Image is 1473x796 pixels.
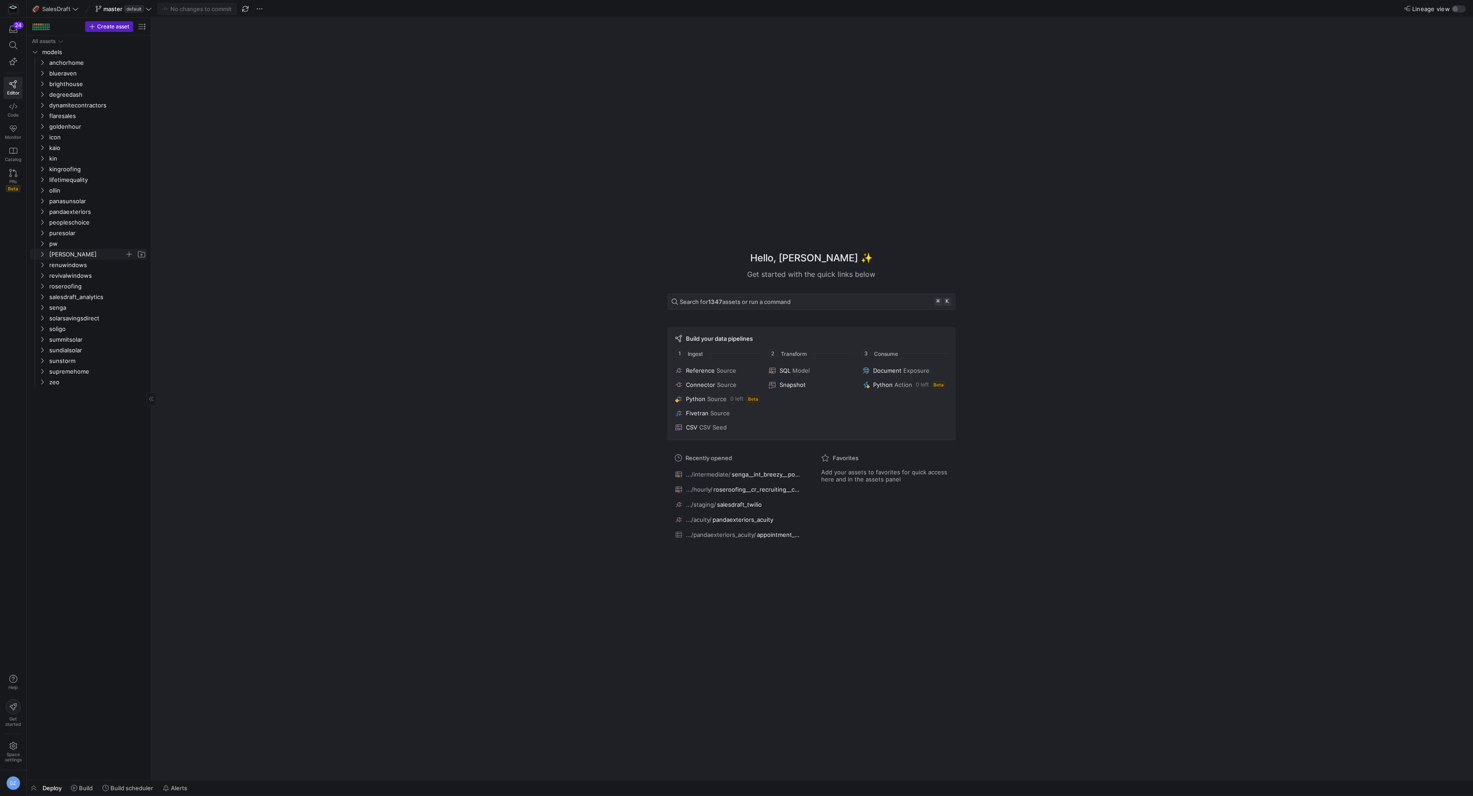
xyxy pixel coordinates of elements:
[49,239,146,249] span: pw
[673,379,762,390] button: ConnectorSource
[30,110,147,121] div: Press SPACE to select this row.
[699,424,727,431] span: CSV Seed
[686,486,713,493] span: .../hourly/
[685,454,732,461] span: Recently opened
[673,394,762,404] button: PythonSource0 leftBeta
[861,379,949,390] button: PythonAction0 leftBeta
[686,395,705,402] span: Python
[32,6,39,12] span: 🏈
[861,365,949,376] button: DocumentExposure
[757,531,801,538] span: appointment_type_availabilites
[30,36,147,47] div: Press SPACE to select this row.
[97,24,129,30] span: Create asset
[49,143,146,153] span: kaio
[717,381,736,388] span: Source
[673,529,803,540] button: .../pandaexteriors_acuity/appointment_type_availabilites
[30,196,147,206] div: Press SPACE to select this row.
[30,345,147,355] div: Press SPACE to select this row.
[686,367,715,374] span: Reference
[49,303,146,313] span: senga
[49,58,146,68] span: anchorhome
[707,395,727,402] span: Source
[9,179,17,184] span: PRs
[30,355,147,366] div: Press SPACE to select this row.
[686,531,756,538] span: .../pandaexteriors_acuity/
[79,784,93,792] span: Build
[780,381,806,388] span: Snapshot
[686,410,709,417] span: Fivetran
[5,716,21,727] span: Get started
[30,228,147,238] div: Press SPACE to select this row.
[4,1,23,16] a: https://storage.googleapis.com/y42-prod-data-exchange/images/Yf2Qvegn13xqq0DljGMI0l8d5Zqtiw36EXr8...
[30,164,147,174] div: Press SPACE to select this row.
[85,21,133,32] button: Create asset
[4,671,23,694] button: Help
[49,111,146,121] span: flaresales
[4,99,23,121] a: Code
[5,134,21,140] span: Monitor
[873,381,893,388] span: Python
[668,269,955,280] div: Get started with the quick links below
[30,377,147,387] div: Press SPACE to select this row.
[159,780,191,796] button: Alerts
[49,313,146,323] span: solarsavingsdirect
[49,79,146,89] span: brighthouse
[4,77,23,99] a: Editor
[4,738,23,766] a: Spacesettings
[30,281,147,292] div: Press SPACE to select this row.
[710,410,730,417] span: Source
[49,132,146,142] span: icon
[49,292,146,302] span: salesdraft_analytics
[747,395,760,402] span: Beta
[673,469,803,480] button: .../intermediate/senga__int_breezy__position_pipeline_custom_fields_long
[30,89,147,100] div: Press SPACE to select this row.
[49,68,146,79] span: blueraven
[686,471,731,478] span: .../intermediate/
[30,217,147,228] div: Press SPACE to select this row.
[4,166,23,196] a: PRsBeta
[713,486,801,493] span: roseroofing__cr_recruiting__candidate_events_wide_long
[792,367,810,374] span: Model
[30,313,147,323] div: Press SPACE to select this row.
[49,217,146,228] span: peopleschoice
[49,356,146,366] span: sunstorm
[4,696,23,730] button: Getstarted
[732,471,801,478] span: senga__int_breezy__position_pipeline_custom_fields_long
[30,292,147,302] div: Press SPACE to select this row.
[6,185,20,192] span: Beta
[49,345,146,355] span: sundialsolar
[30,323,147,334] div: Press SPACE to select this row.
[717,367,736,374] span: Source
[833,454,859,461] span: Favorites
[673,365,762,376] button: ReferenceSource
[13,22,24,29] div: 24
[903,367,929,374] span: Exposure
[30,132,147,142] div: Press SPACE to select this row.
[93,3,154,15] button: masterdefault
[730,396,743,402] span: 0 left
[30,366,147,377] div: Press SPACE to select this row.
[30,185,147,196] div: Press SPACE to select this row.
[32,38,55,44] div: All assets
[932,381,945,388] span: Beta
[30,174,147,185] div: Press SPACE to select this row.
[30,57,147,68] div: Press SPACE to select this row.
[767,365,855,376] button: SQLModel
[49,324,146,334] span: soligo
[30,153,147,164] div: Press SPACE to select this row.
[124,5,144,12] span: default
[30,47,147,57] div: Press SPACE to select this row.
[30,334,147,345] div: Press SPACE to select this row.
[680,298,791,305] span: Search for assets or run a command
[767,379,855,390] button: Snapshot
[750,251,873,265] h1: Hello, [PERSON_NAME] ✨
[49,271,146,281] span: revivalwindows
[49,260,146,270] span: renuwindows
[708,298,722,305] strong: 1347
[67,780,97,796] button: Build
[30,142,147,153] div: Press SPACE to select this row.
[42,47,146,57] span: models
[49,249,125,260] span: [PERSON_NAME]
[8,112,19,118] span: Code
[894,381,912,388] span: Action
